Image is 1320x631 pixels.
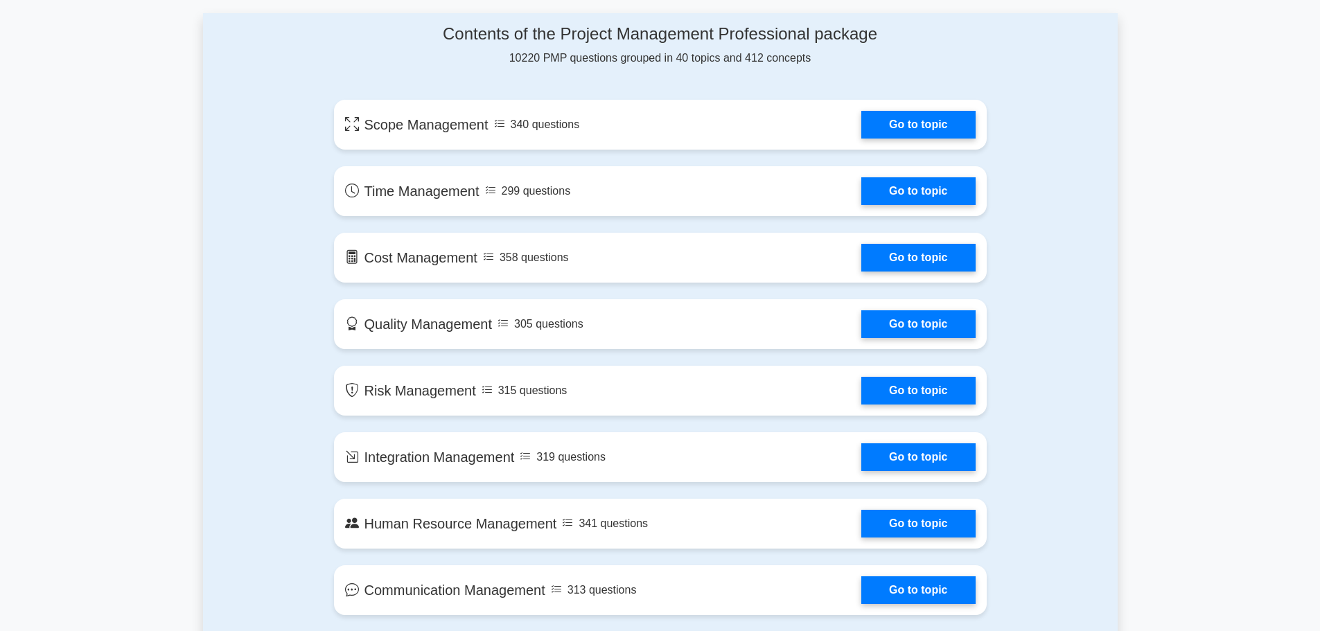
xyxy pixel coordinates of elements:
[861,377,975,405] a: Go to topic
[334,24,987,66] div: 10220 PMP questions grouped in 40 topics and 412 concepts
[861,310,975,338] a: Go to topic
[861,510,975,537] a: Go to topic
[861,443,975,471] a: Go to topic
[861,576,975,604] a: Go to topic
[861,177,975,205] a: Go to topic
[334,24,987,44] h4: Contents of the Project Management Professional package
[861,111,975,139] a: Go to topic
[861,244,975,272] a: Go to topic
